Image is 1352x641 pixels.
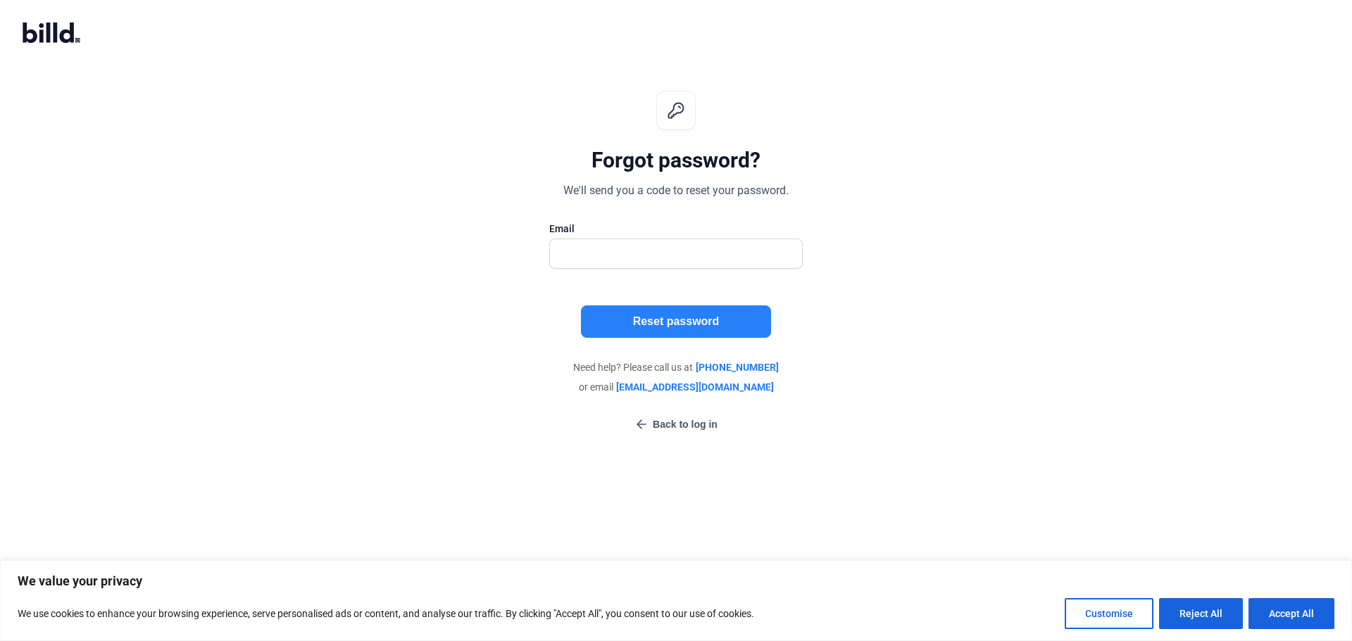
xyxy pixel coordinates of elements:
[1065,598,1153,629] button: Customise
[549,222,803,236] div: Email
[1159,598,1243,629] button: Reject All
[591,147,760,174] div: Forgot password?
[630,417,722,432] button: Back to log in
[616,380,774,394] span: [EMAIL_ADDRESS][DOMAIN_NAME]
[18,573,1334,590] p: We value your privacy
[1248,598,1334,629] button: Accept All
[18,605,754,622] p: We use cookies to enhance your browsing experience, serve personalised ads or content, and analys...
[465,360,887,374] div: Need help? Please call us at
[696,360,779,374] span: [PHONE_NUMBER]
[563,182,789,199] div: We'll send you a code to reset your password.
[465,380,887,394] div: or email
[581,305,771,338] button: Reset password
